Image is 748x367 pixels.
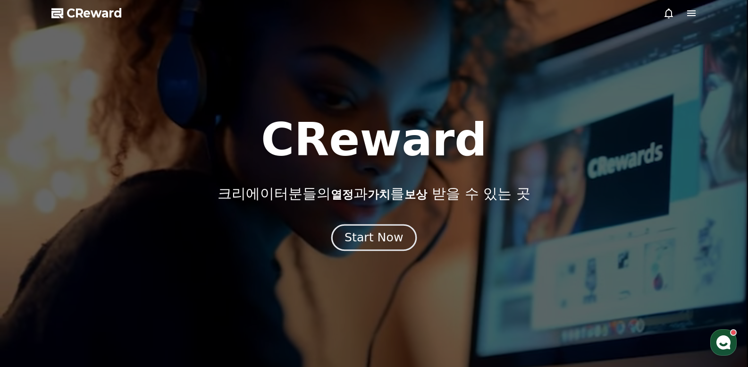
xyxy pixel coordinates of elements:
span: 대화 [86,303,98,311]
span: 가치 [368,188,390,201]
span: 보상 [404,188,427,201]
p: 크리에이터분들의 과 를 받을 수 있는 곳 [218,185,530,202]
a: Start Now [333,234,415,243]
button: Start Now [331,224,417,251]
span: 설정 [146,303,157,310]
span: CReward [67,6,122,21]
a: 대화 [62,289,122,312]
div: Start Now [345,230,403,246]
a: 설정 [122,289,181,312]
a: CReward [51,6,122,21]
h1: CReward [261,117,487,162]
a: 홈 [3,289,62,312]
span: 열정 [331,188,353,201]
span: 홈 [30,303,35,310]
